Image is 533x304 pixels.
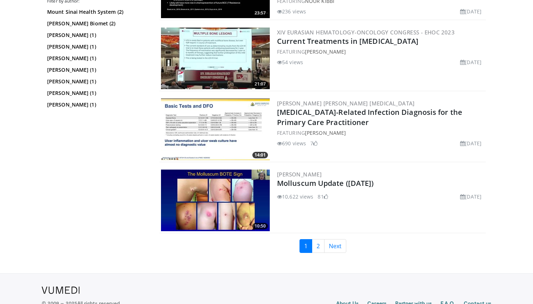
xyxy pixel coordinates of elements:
[460,193,482,200] li: [DATE]
[47,32,147,39] a: [PERSON_NAME] (1)
[161,170,270,231] img: f51b4d6d-4f3a-4ff8-aca7-3ff3d12b1e6d.300x170_q85_crop-smart_upscale.jpg
[161,28,270,89] a: 21:07
[305,129,346,136] a: [PERSON_NAME]
[277,58,303,66] li: 54 views
[47,20,147,27] a: [PERSON_NAME] Biomet (2)
[460,8,482,15] li: [DATE]
[277,107,462,127] a: [MEDICAL_DATA]-Related Infection Diagnosis for the Primary Care Practitioner
[252,152,268,158] span: 14:01
[252,81,268,87] span: 21:07
[252,223,268,229] span: 10:50
[310,139,318,147] li: 7
[277,48,484,55] div: FEATURING
[277,100,415,107] a: [PERSON_NAME] [PERSON_NAME] [MEDICAL_DATA]
[252,10,268,16] span: 23:57
[161,99,270,160] a: 14:01
[305,48,346,55] a: [PERSON_NAME]
[161,99,270,160] img: cfef7312-8580-4c5e-a002-b7f4fd7d4120.300x170_q85_crop-smart_upscale.jpg
[160,239,486,253] nav: Search results pages
[161,170,270,231] a: 10:50
[47,66,147,74] a: [PERSON_NAME] (1)
[161,28,270,89] img: 4b72b997-4fd0-48c5-a026-73f92c22fe26.300x170_q85_crop-smart_upscale.jpg
[47,89,147,97] a: [PERSON_NAME] (1)
[47,78,147,85] a: [PERSON_NAME] (1)
[47,43,147,50] a: [PERSON_NAME] (1)
[47,8,147,16] a: Mount Sinai Health System (2)
[277,36,419,46] a: Current Treatments in [MEDICAL_DATA]
[277,193,313,200] li: 10,622 views
[277,8,306,15] li: 236 views
[277,29,455,36] a: XIV Eurasian Hematology-Oncology Congress - EHOC 2023
[47,55,147,62] a: [PERSON_NAME] (1)
[299,239,312,253] a: 1
[460,58,482,66] li: [DATE]
[42,287,80,294] img: VuMedi Logo
[318,193,328,200] li: 81
[312,239,325,253] a: 2
[277,178,374,188] a: Molluscum Update ([DATE])
[277,129,484,137] div: FEATURING
[277,139,306,147] li: 690 views
[324,239,346,253] a: Next
[277,171,322,178] a: [PERSON_NAME]
[47,101,147,108] a: [PERSON_NAME] (1)
[460,139,482,147] li: [DATE]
